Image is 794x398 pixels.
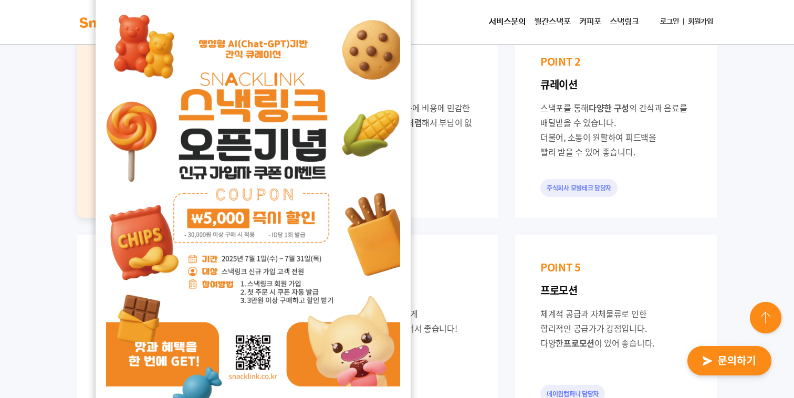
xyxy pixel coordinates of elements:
div: 체계적 공급과 자체물류로 인한 합리적인 공급가가 강점입니다. 다양한 이 있어 좋습니다. [540,306,692,350]
img: background-main-color.svg [77,14,143,31]
span: 홈 [33,327,39,335]
span: 대화 [96,327,109,336]
span: 설정 [162,327,175,335]
a: 대화 [69,311,135,337]
span: 다양한 구성 [589,101,629,114]
img: floating-button [748,300,786,338]
a: 로그인 [656,12,683,32]
a: 홈 [3,311,69,337]
a: 커피포 [575,12,605,33]
a: 스낵링크 [605,12,643,33]
a: 월간스낵포 [530,12,575,33]
p: POINT 5 [540,260,692,275]
div: 주식회사 모빌테크 담당자 [540,179,618,197]
a: 설정 [135,311,202,337]
span: 프로모션 [563,337,594,349]
p: POINT 2 [540,54,692,69]
p: 큐레이션 [540,77,692,92]
a: 회원가입 [684,12,717,32]
a: 서비스문의 [485,12,530,33]
p: 프로모션 [540,283,692,298]
div: 스낵포를 통해 의 간식과 음료를 배달받을 수 있습니다. 더불어, 소통이 원활하여 피드백을 빨리 받을 수 있어 좋습니다. [540,100,692,159]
